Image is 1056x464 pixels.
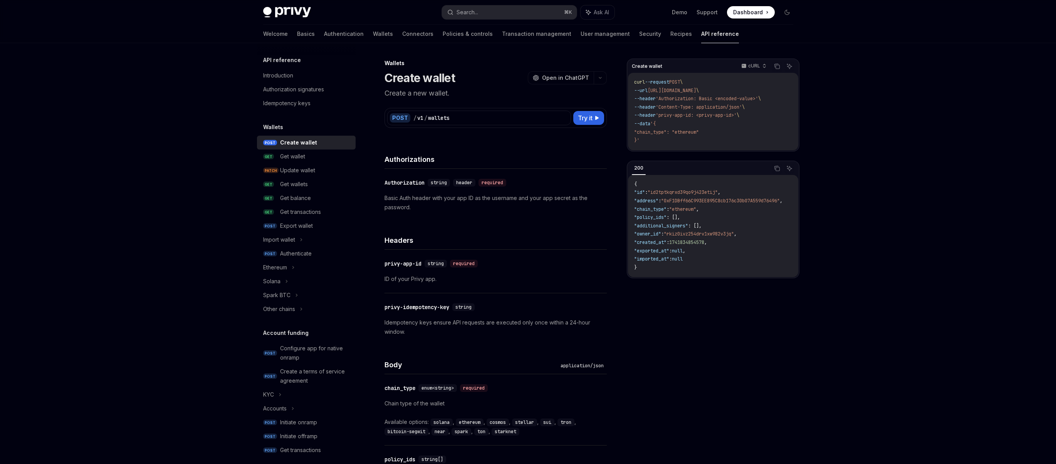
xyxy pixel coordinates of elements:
div: Introduction [263,71,293,80]
a: POSTConfigure app for native onramp [257,341,356,365]
span: \ [737,112,739,118]
span: \ [696,87,699,94]
button: Copy the contents from the code block [772,61,782,71]
span: [URL][DOMAIN_NAME] [648,87,696,94]
div: policy_ids [384,456,415,463]
div: POST [390,113,410,123]
span: Open in ChatGPT [542,74,589,82]
h4: Body [384,360,557,370]
p: cURL [748,63,760,69]
div: Authorization signatures [263,85,324,94]
span: , [696,206,699,212]
button: Open in ChatGPT [528,71,594,84]
span: PATCH [263,168,279,173]
span: POST [263,140,277,146]
span: "created_at" [634,239,667,245]
span: string[] [421,456,443,462]
div: Search... [457,8,478,17]
code: solana [430,419,453,426]
h4: Headers [384,235,607,245]
span: : [669,256,672,262]
div: Create a terms of service agreement [280,367,351,385]
span: ⌘ K [564,9,572,15]
span: POST [669,79,680,85]
code: sui [540,419,554,426]
span: "0xF1DBff66C993EE895C8cb176c30b07A559d76496" [661,198,780,204]
span: "chain_type": "ethereum" [634,129,699,135]
a: Welcome [263,25,288,43]
div: required [478,179,506,187]
span: { [634,181,637,187]
a: Security [639,25,661,43]
a: GETGet transactions [257,205,356,219]
a: Basics [297,25,315,43]
span: "id" [634,189,645,195]
div: , [452,427,474,436]
h5: API reference [263,55,301,65]
span: : [658,198,661,204]
a: POSTCreate wallet [257,136,356,150]
span: string [428,261,444,267]
a: Authorization signatures [257,82,356,96]
span: : [661,231,664,237]
div: Available options: [384,417,607,436]
span: string [455,304,472,310]
div: Create wallet [280,138,317,147]
a: GETGet wallet [257,150,356,163]
div: Export wallet [280,221,313,230]
a: Transaction management [502,25,571,43]
div: , [456,417,487,427]
div: chain_type [384,384,415,392]
div: application/json [557,362,607,370]
span: : [669,248,672,254]
a: User management [581,25,630,43]
p: Create a new wallet. [384,88,607,99]
span: GET [263,182,274,187]
span: "exported_at" [634,248,669,254]
button: Toggle dark mode [781,6,793,18]
a: POSTInitiate offramp [257,429,356,443]
span: "chain_type" [634,206,667,212]
a: API reference [701,25,739,43]
span: POST [263,251,277,257]
span: 1741834854578 [669,239,704,245]
span: POST [263,420,277,425]
span: : [], [688,223,702,229]
a: Recipes [670,25,692,43]
code: cosmos [487,419,509,426]
span: --header [634,104,656,110]
span: "ethereum" [669,206,696,212]
div: Get wallets [280,180,308,189]
div: Other chains [263,304,295,314]
div: privy-app-id [384,260,421,267]
a: Introduction [257,69,356,82]
div: , [540,417,557,427]
span: "policy_ids" [634,214,667,220]
button: Ask AI [784,61,794,71]
span: GET [263,154,274,160]
span: --request [645,79,669,85]
span: 'privy-app-id: <privy-app-id>' [656,112,737,118]
span: --header [634,96,656,102]
span: , [734,231,737,237]
span: GET [263,195,274,201]
a: Policies & controls [443,25,493,43]
span: header [456,180,472,186]
span: } [634,264,637,271]
div: privy-idempotency-key [384,303,449,311]
a: GETGet balance [257,191,356,205]
a: POSTCreate a terms of service agreement [257,365,356,388]
span: , [704,239,707,245]
code: ethereum [456,419,484,426]
div: Configure app for native onramp [280,344,351,362]
span: "id2tptkqrxd39qo9j423etij" [648,189,718,195]
button: Search...⌘K [442,5,577,19]
code: ton [474,428,489,435]
p: Chain type of the wallet [384,399,607,408]
div: , [384,427,431,436]
div: 200 [632,163,646,173]
img: dark logo [263,7,311,18]
button: Ask AI [581,5,614,19]
div: Wallets [384,59,607,67]
a: POSTInitiate onramp [257,415,356,429]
